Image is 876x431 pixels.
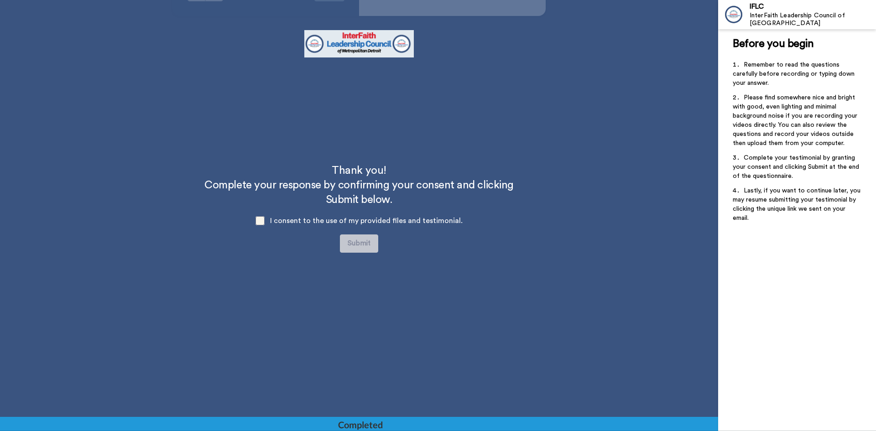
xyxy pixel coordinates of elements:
div: InterFaith Leadership Council of [GEOGRAPHIC_DATA] [750,12,876,27]
div: Completed [338,418,382,431]
span: Remember to read the questions carefully before recording or typing down your answer. [733,62,856,86]
span: Thank you! [332,165,386,176]
span: I consent to the use of my provided files and testimonial. [270,217,463,224]
span: Complete your response by confirming your consent and clicking Submit below. [204,180,516,205]
span: Please find somewhere nice and bright with good, even lighting and minimal background noise if yo... [733,94,859,146]
span: Lastly, if you want to continue later, you may resume submitting your testimonial by clicking the... [733,187,862,221]
img: Profile Image [723,4,745,26]
div: IFLC [750,2,876,11]
span: Before you begin [733,38,813,49]
button: Submit [340,234,378,253]
span: Complete your testimonial by granting your consent and clicking Submit at the end of the question... [733,155,861,179]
